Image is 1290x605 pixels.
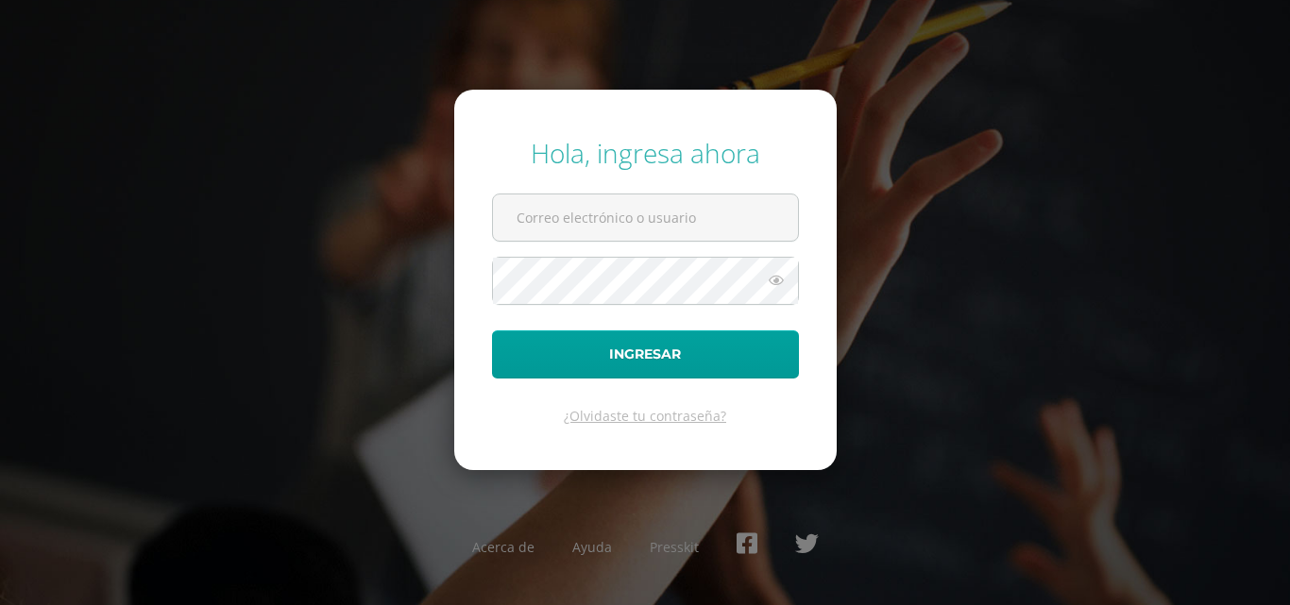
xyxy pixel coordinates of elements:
[564,407,726,425] a: ¿Olvidaste tu contraseña?
[572,538,612,556] a: Ayuda
[650,538,699,556] a: Presskit
[492,135,799,171] div: Hola, ingresa ahora
[493,194,798,241] input: Correo electrónico o usuario
[472,538,535,556] a: Acerca de
[492,330,799,378] button: Ingresar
